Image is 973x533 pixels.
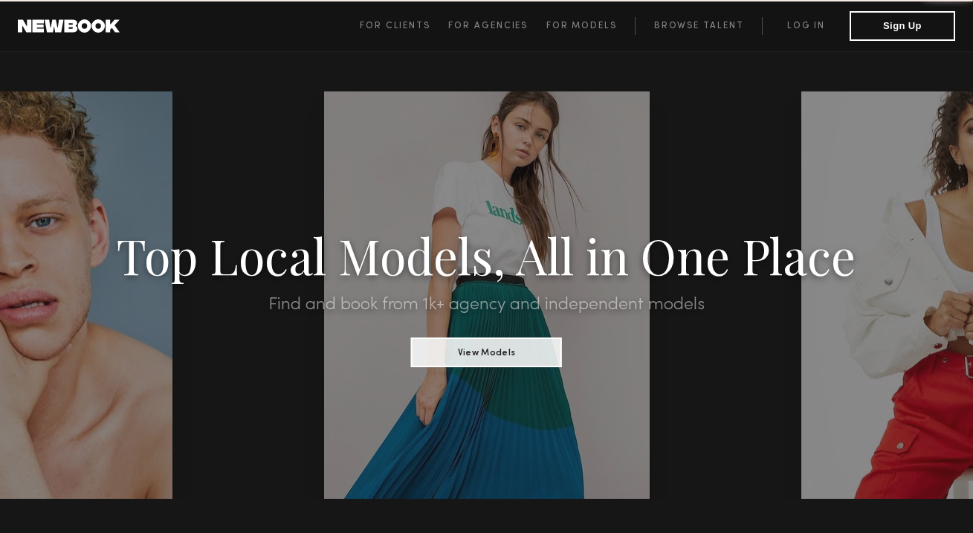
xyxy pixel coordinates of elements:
a: Browse Talent [635,17,762,35]
a: Log in [762,17,850,35]
button: Sign Up [850,11,955,41]
h2: Find and book from 1k+ agency and independent models [73,296,900,314]
span: For Agencies [448,22,528,30]
a: View Models [411,343,562,359]
span: For Models [546,22,617,30]
a: For Models [546,17,636,35]
button: View Models [411,337,562,367]
h1: Top Local Models, All in One Place [73,232,900,278]
a: For Clients [360,17,448,35]
span: For Clients [360,22,430,30]
a: For Agencies [448,17,546,35]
